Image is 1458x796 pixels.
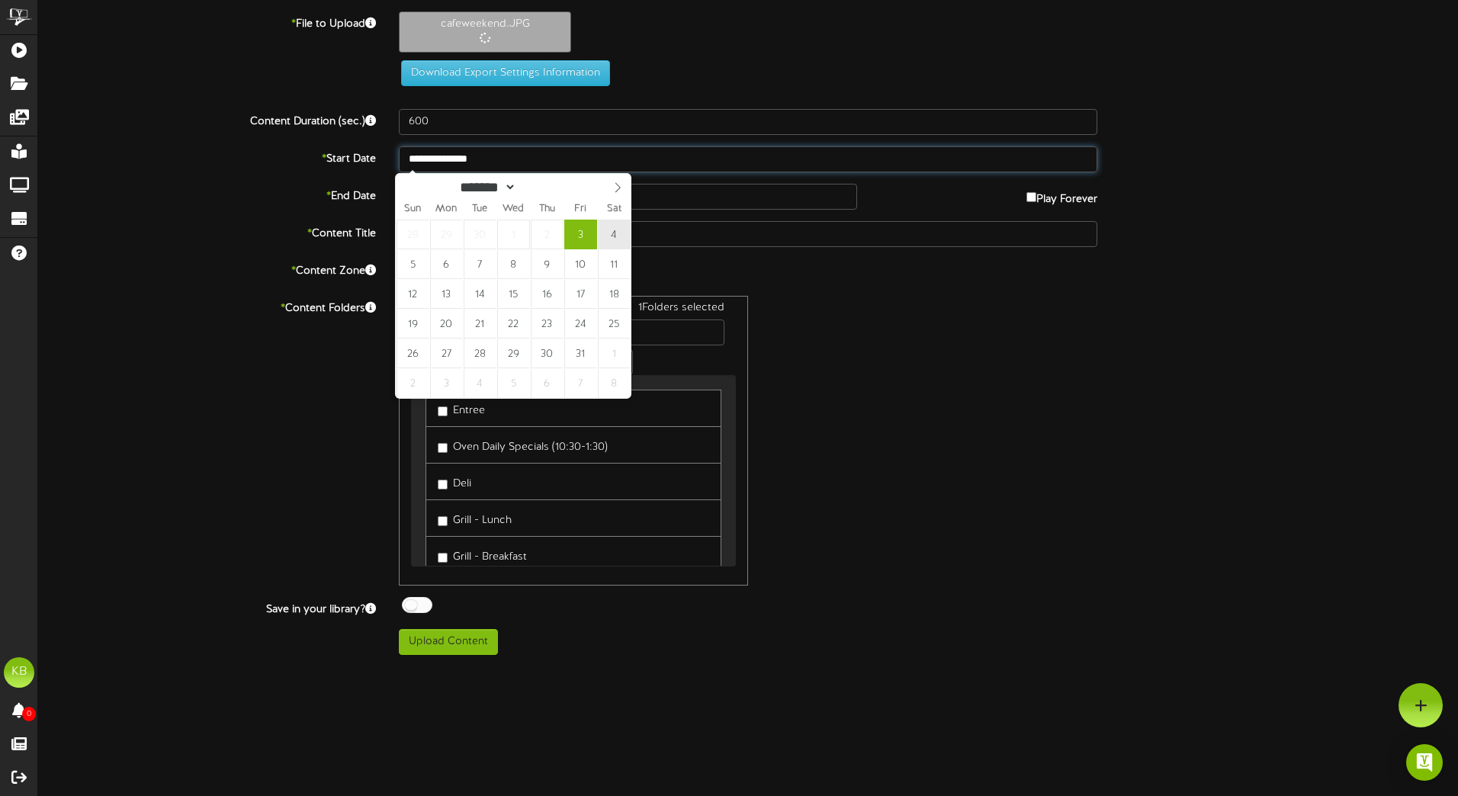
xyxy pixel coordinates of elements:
[598,279,631,309] span: October 18, 2025
[531,279,564,309] span: October 16, 2025
[27,146,387,167] label: Start Date
[430,220,463,249] span: September 29, 2025
[27,296,387,316] label: Content Folders
[4,657,34,688] div: KB
[27,184,387,204] label: End Date
[27,109,387,130] label: Content Duration (sec.)
[464,368,496,398] span: November 4, 2025
[564,368,597,398] span: November 7, 2025
[397,368,429,398] span: November 2, 2025
[396,204,429,214] span: Sun
[438,553,448,563] input: Grill - Breakfast
[401,60,610,86] button: Download Export Settings Information
[399,221,1097,247] input: Title of this Content
[564,339,597,368] span: October 31, 2025
[531,368,564,398] span: November 6, 2025
[1406,744,1443,781] div: Open Intercom Messenger
[397,339,429,368] span: October 26, 2025
[438,471,471,492] label: Deli
[438,406,448,416] input: Entree
[530,204,564,214] span: Thu
[531,309,564,339] span: October 23, 2025
[430,339,463,368] span: October 27, 2025
[430,368,463,398] span: November 3, 2025
[564,309,597,339] span: October 24, 2025
[564,279,597,309] span: October 17, 2025
[464,249,496,279] span: October 7, 2025
[598,220,631,249] span: October 4, 2025
[430,279,463,309] span: October 13, 2025
[399,629,498,655] button: Upload Content
[464,309,496,339] span: October 21, 2025
[463,204,496,214] span: Tue
[438,443,448,453] input: Oven Daily Specials (10:30-1:30)
[496,204,530,214] span: Wed
[516,179,571,195] input: Year
[464,220,496,249] span: September 30, 2025
[497,309,530,339] span: October 22, 2025
[497,368,530,398] span: November 5, 2025
[438,516,448,526] input: Grill - Lunch
[464,279,496,309] span: October 14, 2025
[22,707,36,721] span: 0
[27,258,387,279] label: Content Zone
[531,339,564,368] span: October 30, 2025
[1026,184,1097,207] label: Play Forever
[393,67,610,79] a: Download Export Settings Information
[1026,192,1036,202] input: Play Forever
[27,11,387,32] label: File to Upload
[397,279,429,309] span: October 12, 2025
[438,480,448,489] input: Deli
[564,220,597,249] span: October 3, 2025
[429,204,463,214] span: Mon
[497,220,530,249] span: October 1, 2025
[27,597,387,618] label: Save in your library?
[464,339,496,368] span: October 28, 2025
[438,398,485,419] label: Entree
[564,204,597,214] span: Fri
[397,309,429,339] span: October 19, 2025
[430,309,463,339] span: October 20, 2025
[598,368,631,398] span: November 8, 2025
[598,249,631,279] span: October 11, 2025
[598,309,631,339] span: October 25, 2025
[531,249,564,279] span: October 9, 2025
[497,339,530,368] span: October 29, 2025
[438,508,512,528] label: Grill - Lunch
[430,249,463,279] span: October 6, 2025
[27,221,387,242] label: Content Title
[438,544,527,565] label: Grill - Breakfast
[597,204,631,214] span: Sat
[497,249,530,279] span: October 8, 2025
[598,339,631,368] span: November 1, 2025
[397,249,429,279] span: October 5, 2025
[531,220,564,249] span: October 2, 2025
[397,220,429,249] span: September 28, 2025
[438,435,608,455] label: Oven Daily Specials (10:30-1:30)
[497,279,530,309] span: October 15, 2025
[564,249,597,279] span: October 10, 2025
